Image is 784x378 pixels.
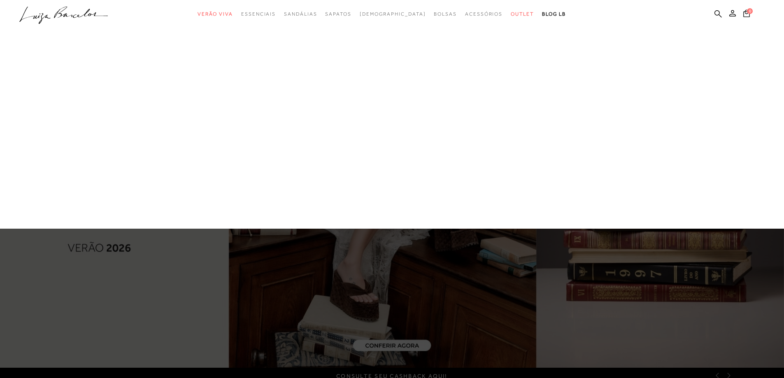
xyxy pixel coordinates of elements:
span: Acessórios [465,11,503,17]
span: Verão Viva [198,11,233,17]
span: Sandálias [284,11,317,17]
a: categoryNavScreenReaderText [284,7,317,22]
span: [DEMOGRAPHIC_DATA] [360,11,426,17]
a: categoryNavScreenReaderText [465,7,503,22]
span: Outlet [511,11,534,17]
a: categoryNavScreenReaderText [511,7,534,22]
a: categoryNavScreenReaderText [434,7,457,22]
span: Essenciais [241,11,276,17]
a: categoryNavScreenReaderText [241,7,276,22]
a: BLOG LB [542,7,566,22]
span: Sapatos [325,11,351,17]
a: noSubCategoriesText [360,7,426,22]
a: categoryNavScreenReaderText [198,7,233,22]
span: BLOG LB [542,11,566,17]
span: 0 [747,8,753,14]
button: 0 [741,9,752,20]
span: Bolsas [434,11,457,17]
a: categoryNavScreenReaderText [325,7,351,22]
